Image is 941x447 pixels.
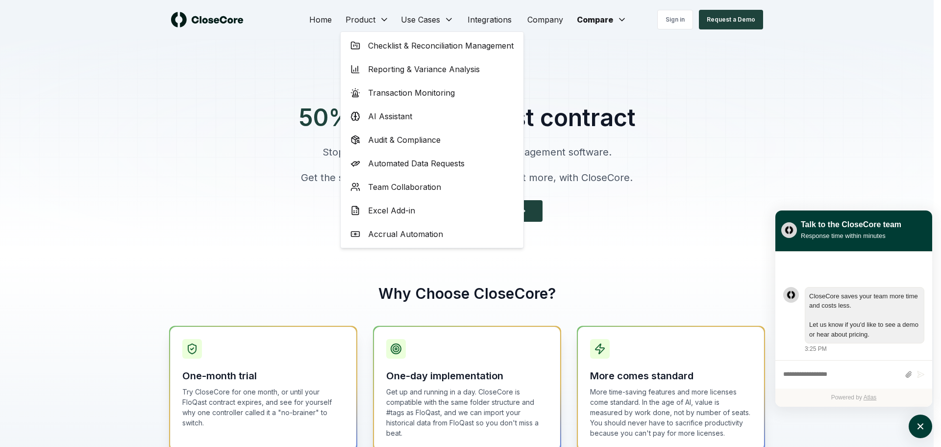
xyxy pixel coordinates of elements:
img: yblje5SQxOoZuw2TcITt_icon.png [781,222,797,238]
div: atlas-window [775,210,932,407]
a: Excel Add-in [343,199,521,222]
span: AI Assistant [368,110,412,122]
div: 3:25 PM [805,344,827,353]
div: Powered by [775,389,932,407]
a: Team Collaboration [343,175,521,199]
div: Sunday, September 21, 3:25 PM [805,287,924,354]
span: Automated Data Requests [368,158,465,169]
a: Atlas [864,394,877,401]
a: Accrual Automation [343,222,521,246]
div: atlas-message-text [809,291,920,340]
span: Excel Add-in [368,205,415,216]
div: atlas-composer [783,366,924,384]
div: atlas-message-author-avatar [783,287,799,303]
a: Automated Data Requests [343,152,521,175]
div: atlas-ticket [775,252,932,407]
div: Response time within minutes [801,231,901,241]
div: atlas-message [783,287,924,354]
button: Attach files by clicking or dropping files here [905,370,912,379]
a: AI Assistant [343,105,521,128]
span: Checklist & Reconciliation Management [368,40,514,52]
span: Team Collaboration [368,181,441,193]
a: Audit & Compliance [343,128,521,152]
span: Transaction Monitoring [368,87,455,99]
div: Talk to the CloseCore team [801,219,901,231]
span: Audit & Compliance [368,134,441,146]
span: Reporting & Variance Analysis [368,63,480,75]
a: Checklist & Reconciliation Management [343,34,521,57]
div: atlas-message-bubble [805,287,924,344]
span: Accrual Automation [368,228,443,240]
a: Reporting & Variance Analysis [343,57,521,81]
a: Transaction Monitoring [343,81,521,105]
